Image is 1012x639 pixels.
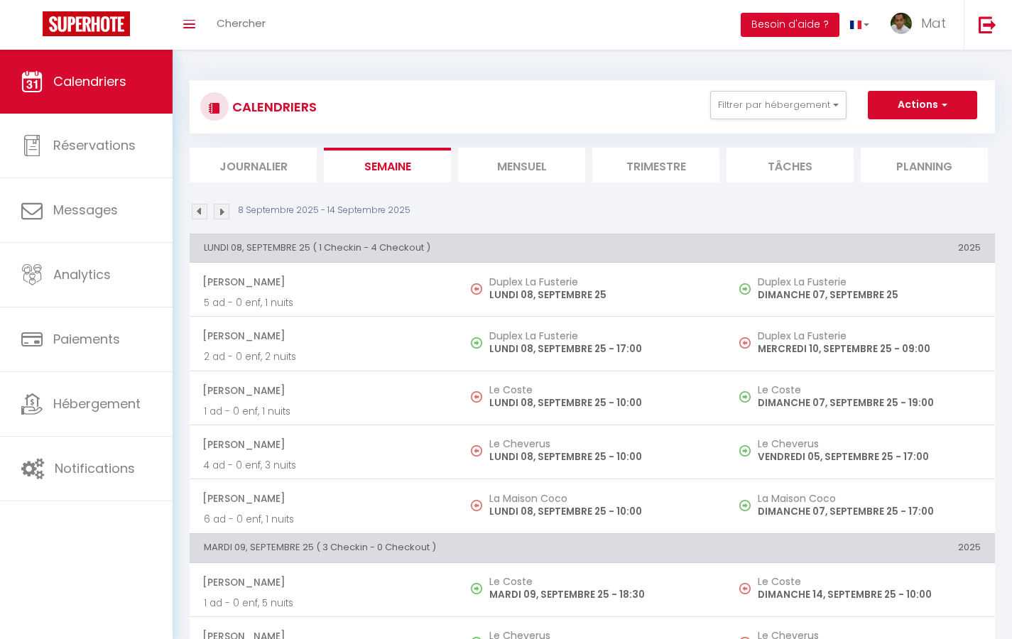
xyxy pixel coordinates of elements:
[741,13,839,37] button: Besoin d'aide ?
[471,283,482,295] img: NO IMAGE
[489,384,712,395] h5: Le Coste
[758,504,981,519] p: DIMANCHE 07, SEPTEMBRE 25 - 17:00
[489,493,712,504] h5: La Maison Coco
[592,148,719,182] li: Trimestre
[727,534,995,562] th: 2025
[204,458,444,473] p: 4 ad - 0 enf, 3 nuits
[202,377,444,404] span: [PERSON_NAME]
[11,6,54,48] button: Ouvrir le widget de chat LiveChat
[217,16,266,31] span: Chercher
[489,395,712,410] p: LUNDI 08, SEPTEMBRE 25 - 10:00
[758,587,981,602] p: DIMANCHE 14, SEPTEMBRE 25 - 10:00
[238,204,410,217] p: 8 Septembre 2025 - 14 Septembre 2025
[190,148,317,182] li: Journalier
[758,288,981,302] p: DIMANCHE 07, SEPTEMBRE 25
[758,493,981,504] h5: La Maison Coco
[53,136,136,154] span: Réservations
[710,91,847,119] button: Filtrer par hébergement
[758,576,981,587] h5: Le Coste
[739,445,751,457] img: NO IMAGE
[471,391,482,403] img: NO IMAGE
[202,431,444,458] span: [PERSON_NAME]
[471,500,482,511] img: NO IMAGE
[204,295,444,310] p: 5 ad - 0 enf, 1 nuits
[53,330,120,348] span: Paiements
[202,322,444,349] span: [PERSON_NAME]
[190,534,727,562] th: MARDI 09, SEPTEMBRE 25 ( 3 Checkin - 0 Checkout )
[489,438,712,449] h5: Le Cheverus
[202,268,444,295] span: [PERSON_NAME]
[758,342,981,356] p: MERCREDI 10, SEPTEMBRE 25 - 09:00
[739,283,751,295] img: NO IMAGE
[739,337,751,349] img: NO IMAGE
[204,404,444,419] p: 1 ad - 0 enf, 1 nuits
[758,384,981,395] h5: Le Coste
[758,438,981,449] h5: Le Cheverus
[204,512,444,527] p: 6 ad - 0 enf, 1 nuits
[727,234,995,262] th: 2025
[53,72,126,90] span: Calendriers
[489,504,712,519] p: LUNDI 08, SEPTEMBRE 25 - 10:00
[739,583,751,594] img: NO IMAGE
[53,201,118,219] span: Messages
[739,500,751,511] img: NO IMAGE
[758,449,981,464] p: VENDREDI 05, SEPTEMBRE 25 - 17:00
[489,276,712,288] h5: Duplex La Fusterie
[489,587,712,602] p: MARDI 09, SEPTEMBRE 25 - 18:30
[758,395,981,410] p: DIMANCHE 07, SEPTEMBRE 25 - 19:00
[979,16,996,33] img: logout
[53,395,141,413] span: Hébergement
[727,148,854,182] li: Tâches
[489,288,712,302] p: LUNDI 08, SEPTEMBRE 25
[489,342,712,356] p: LUNDI 08, SEPTEMBRE 25 - 17:00
[458,148,585,182] li: Mensuel
[489,330,712,342] h5: Duplex La Fusterie
[204,349,444,364] p: 2 ad - 0 enf, 2 nuits
[55,459,135,477] span: Notifications
[204,596,444,611] p: 1 ad - 0 enf, 5 nuits
[758,330,981,342] h5: Duplex La Fusterie
[891,13,912,34] img: ...
[489,449,712,464] p: LUNDI 08, SEPTEMBRE 25 - 10:00
[739,391,751,403] img: NO IMAGE
[868,91,977,119] button: Actions
[202,569,444,596] span: [PERSON_NAME]
[190,234,727,262] th: LUNDI 08, SEPTEMBRE 25 ( 1 Checkin - 4 Checkout )
[43,11,130,36] img: Super Booking
[202,485,444,512] span: [PERSON_NAME]
[471,445,482,457] img: NO IMAGE
[229,91,317,123] h3: CALENDRIERS
[489,576,712,587] h5: Le Coste
[861,148,988,182] li: Planning
[324,148,451,182] li: Semaine
[53,266,111,283] span: Analytics
[758,276,981,288] h5: Duplex La Fusterie
[921,14,946,32] span: Mat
